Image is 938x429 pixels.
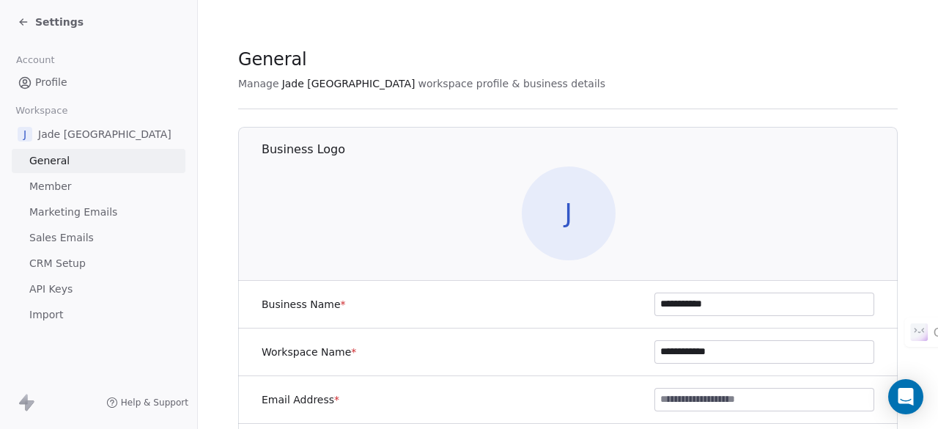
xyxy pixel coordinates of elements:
span: Jade [GEOGRAPHIC_DATA] [38,127,171,142]
a: Member [12,175,185,199]
span: Account [10,49,61,71]
span: CRM Setup [29,256,86,271]
span: Import [29,307,63,323]
a: API Keys [12,277,185,301]
span: Manage [238,76,279,91]
label: Business Name [262,297,346,312]
a: CRM Setup [12,252,185,276]
span: General [238,48,307,70]
a: Import [12,303,185,327]
span: Workspace [10,100,74,122]
span: API Keys [29,282,73,297]
span: J [18,127,32,142]
a: Settings [18,15,84,29]
span: Help & Support [121,397,188,408]
span: Jade [GEOGRAPHIC_DATA] [282,76,416,91]
span: Profile [35,75,67,90]
span: workspace profile & business details [418,76,605,91]
a: Marketing Emails [12,200,185,224]
h1: Business Logo [262,142,898,158]
span: Settings [35,15,84,29]
span: J [522,166,616,260]
label: Workspace Name [262,345,356,359]
div: Open Intercom Messenger [888,379,923,414]
a: Help & Support [106,397,188,408]
span: General [29,153,70,169]
a: General [12,149,185,173]
label: Email Address [262,392,339,407]
span: Member [29,179,72,194]
span: Marketing Emails [29,205,117,220]
a: Profile [12,70,185,95]
span: Sales Emails [29,230,94,246]
a: Sales Emails [12,226,185,250]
